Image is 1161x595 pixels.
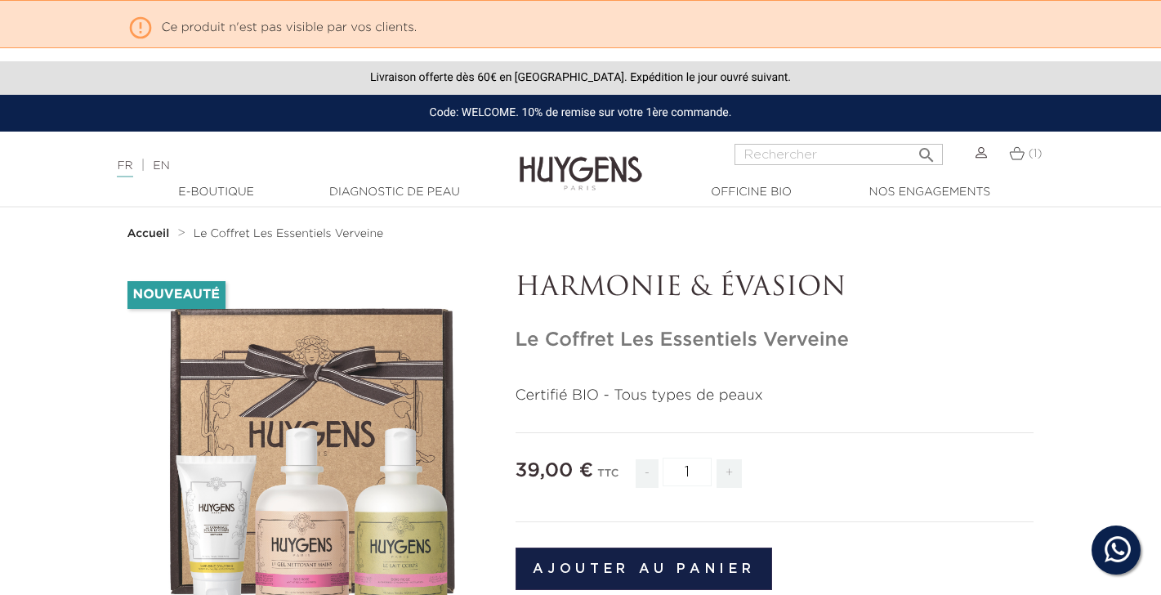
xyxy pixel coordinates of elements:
input: Rechercher [735,144,943,165]
i:  [127,11,154,37]
a: Le Coffret Les Essentiels Verveine [194,227,384,240]
a: Officine Bio [670,184,833,201]
a: E-Boutique [135,184,298,201]
img: Huygens [520,130,642,193]
span: 39,00 € [516,461,593,481]
p: Certifié BIO - Tous types de peaux [516,385,1034,407]
a: FR [117,160,132,177]
li: Nouveauté [127,281,226,309]
a: (1) [1009,147,1043,160]
h1: Le Coffret Les Essentiels Verveine [516,329,1034,352]
a: Accueil [127,227,173,240]
a: Nos engagements [848,184,1011,201]
i:  [917,141,936,160]
input: Quantité [663,458,712,486]
p: HARMONIE & ÉVASION [516,273,1034,304]
span: - [636,459,659,488]
span: + [717,459,743,488]
div: TTC [597,456,618,500]
strong: Accueil [127,228,170,239]
button:  [912,139,941,161]
span: (1) [1029,148,1043,159]
button: Ajouter au panier [516,548,773,590]
div: | [109,156,471,176]
span: Le Coffret Les Essentiels Verveine [194,228,384,239]
a: Diagnostic de peau [313,184,476,201]
a: EN [153,160,169,172]
p: Ce produit n'est pas visible par vos clients. [127,11,1034,38]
